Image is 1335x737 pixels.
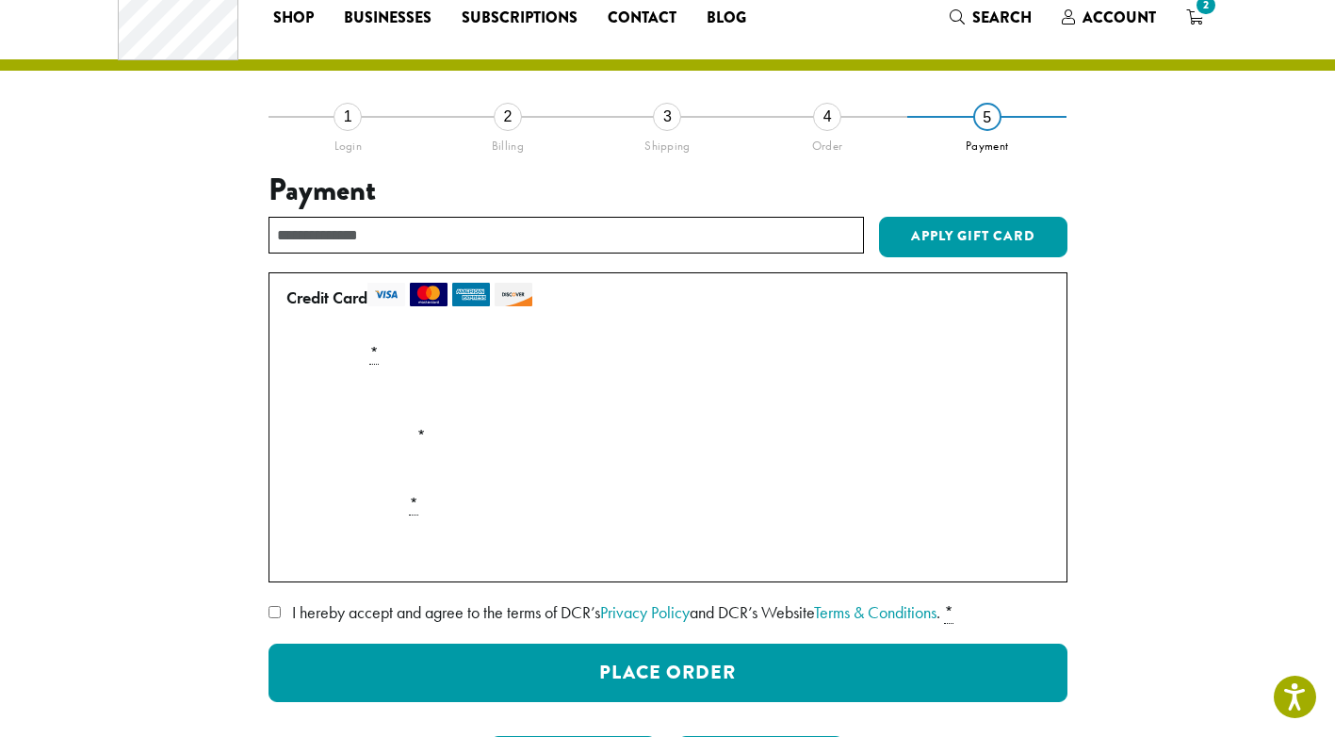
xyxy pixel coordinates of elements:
[269,131,429,154] div: Login
[944,601,953,624] abbr: required
[747,131,907,154] div: Order
[494,103,522,131] div: 2
[269,172,1067,208] h3: Payment
[1083,7,1156,28] span: Account
[814,601,936,623] a: Terms & Conditions
[409,493,418,516] abbr: required
[367,283,405,306] img: visa
[653,103,681,131] div: 3
[369,342,379,365] abbr: required
[258,3,329,33] a: Shop
[344,7,431,30] span: Businesses
[292,601,940,623] span: I hereby accept and agree to the terms of DCR’s and DCR’s Website .
[334,103,362,131] div: 1
[972,7,1032,28] span: Search
[600,601,690,623] a: Privacy Policy
[879,217,1067,258] button: Apply Gift Card
[935,2,1047,33] a: Search
[273,7,314,30] span: Shop
[813,103,841,131] div: 4
[608,7,676,30] span: Contact
[707,7,746,30] span: Blog
[269,644,1067,702] button: Place Order
[973,103,1001,131] div: 5
[907,131,1067,154] div: Payment
[452,283,490,306] img: amex
[495,283,532,306] img: discover
[588,131,748,154] div: Shipping
[410,283,448,306] img: mastercard
[286,283,1042,313] label: Credit Card
[462,7,578,30] span: Subscriptions
[269,606,281,618] input: I hereby accept and agree to the terms of DCR’sPrivacy Policyand DCR’s WebsiteTerms & Conditions. *
[428,131,588,154] div: Billing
